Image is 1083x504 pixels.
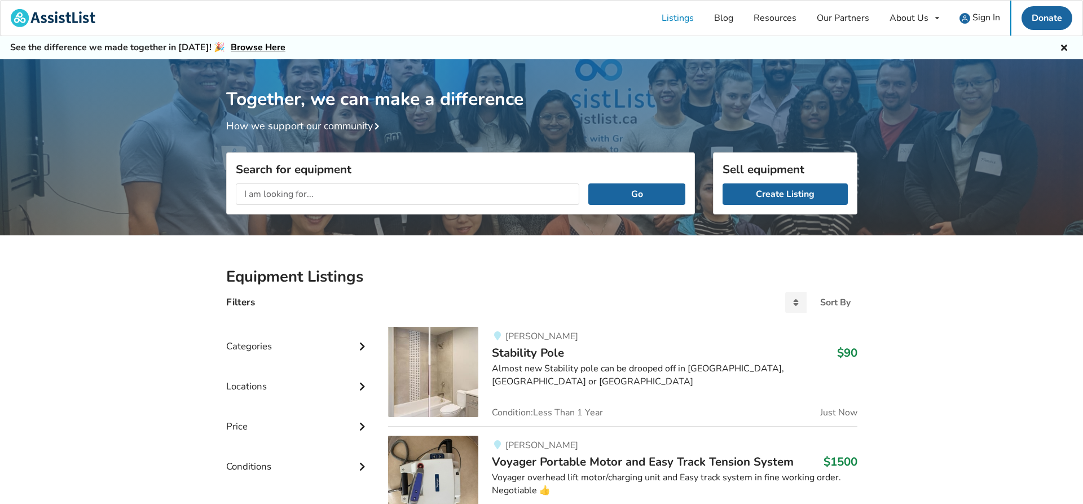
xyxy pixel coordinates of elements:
img: mobility-stability pole [388,327,478,417]
div: About Us [890,14,928,23]
a: user icon Sign In [949,1,1010,36]
a: How we support our community [226,119,384,133]
a: Our Partners [807,1,879,36]
div: Locations [226,358,371,398]
h3: Sell equipment [723,162,848,177]
h3: $90 [837,345,857,360]
a: Blog [704,1,743,36]
h3: $1500 [824,454,857,469]
h4: Filters [226,296,255,309]
div: Price [226,398,371,438]
h2: Equipment Listings [226,267,857,287]
a: Donate [1022,6,1072,30]
span: Just Now [820,408,857,417]
h3: Search for equipment [236,162,685,177]
span: [PERSON_NAME] [505,330,578,343]
button: Go [588,183,685,205]
span: Stability Pole [492,345,564,361]
span: Voyager Portable Motor and Easy Track Tension System [492,454,794,470]
div: Almost new Stability pole can be drooped off in [GEOGRAPHIC_DATA], [GEOGRAPHIC_DATA] or [GEOGRAPH... [492,362,857,388]
div: Sort By [820,298,851,307]
a: Resources [743,1,807,36]
div: Conditions [226,438,371,478]
a: Create Listing [723,183,848,205]
a: Browse Here [231,41,285,54]
span: Condition: Less Than 1 Year [492,408,603,417]
img: user icon [959,13,970,24]
div: Categories [226,318,371,358]
h1: Together, we can make a difference [226,59,857,111]
h5: See the difference we made together in [DATE]! 🎉 [10,42,285,54]
span: Sign In [972,11,1000,24]
div: Voyager overhead lift motor/charging unit and Easy track system in fine working order. Negotiable 👍 [492,471,857,497]
input: I am looking for... [236,183,580,205]
a: mobility-stability pole[PERSON_NAME]Stability Pole$90Almost new Stability pole can be drooped off... [388,327,857,426]
img: assistlist-logo [11,9,95,27]
a: Listings [651,1,704,36]
span: [PERSON_NAME] [505,439,578,452]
